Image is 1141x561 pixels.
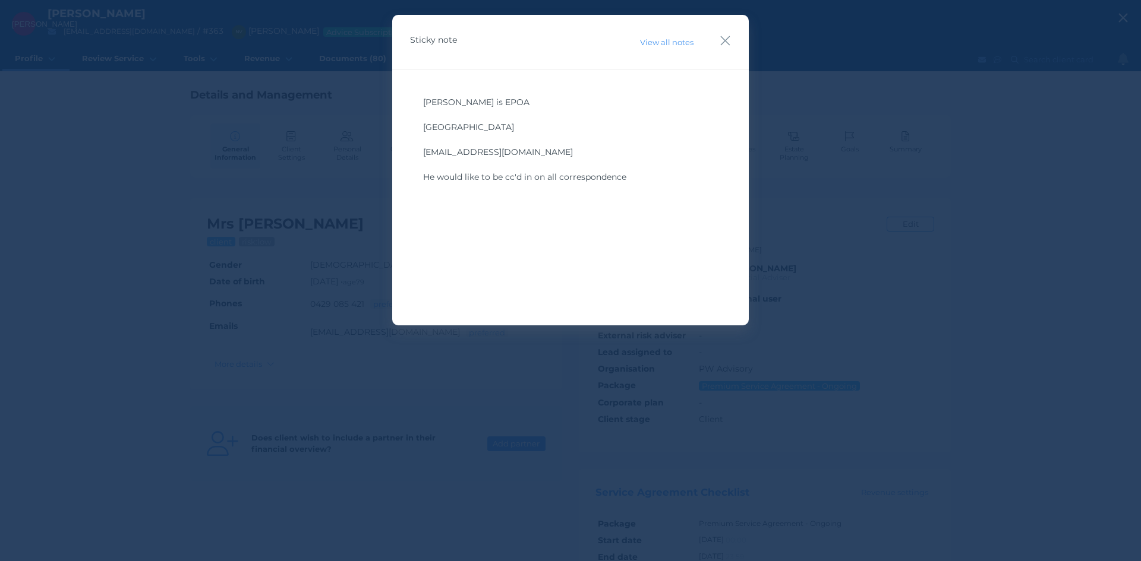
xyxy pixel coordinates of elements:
span: [GEOGRAPHIC_DATA] [423,122,514,132]
button: Close [720,33,731,49]
span: [EMAIL_ADDRESS][DOMAIN_NAME] [423,147,573,157]
span: He would like to be cc'd in on all correspondence [423,172,626,182]
button: View all notes [634,34,699,49]
span: Sticky note [410,34,457,45]
span: [PERSON_NAME] is EPOA [423,97,529,107]
span: View all notes [635,37,698,47]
